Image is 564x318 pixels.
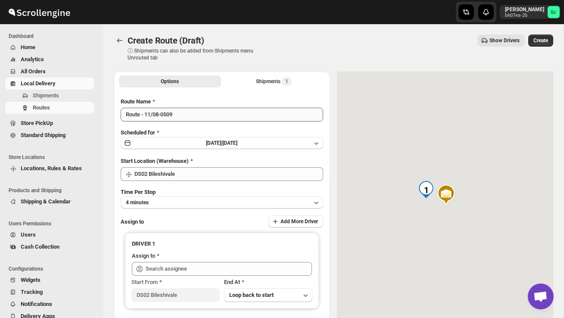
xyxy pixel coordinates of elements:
span: Dashboard [9,33,97,40]
button: Home [5,41,94,53]
span: Tracking [21,289,43,295]
button: Add More Driver [268,215,323,228]
span: Shipments [33,92,59,99]
span: Routes [33,104,50,111]
span: Route Name [121,98,151,105]
span: Store PickUp [21,120,53,126]
span: Users [21,231,36,238]
button: Routes [114,34,126,47]
button: Selected Shipments [223,75,325,87]
span: Create Route (Draft) [128,35,204,46]
div: End At [224,278,312,287]
span: [DATE] | [206,140,223,146]
h3: DRIVER 1 [132,240,312,248]
span: 4 minutes [126,199,149,206]
span: Sanjay chetri [548,6,560,18]
button: 4 minutes [121,196,323,209]
button: Shipping & Calendar [5,196,94,208]
button: Notifications [5,298,94,310]
button: Cash Collection [5,241,94,253]
button: Widgets [5,274,94,286]
span: All Orders [21,68,46,75]
p: ⓘ Shipments can also be added from Shipments menu Unrouted tab [128,47,263,61]
span: Start Location (Warehouse) [121,158,189,164]
p: [PERSON_NAME] [505,6,544,13]
button: Shipments [5,90,94,102]
span: Users Permissions [9,220,97,227]
input: Search assignee [146,262,312,276]
span: Notifications [21,301,52,307]
span: Add More Driver [280,218,318,225]
span: Cash Collection [21,243,59,250]
span: Loop back to start [229,292,274,298]
input: Eg: Bengaluru Route [121,108,323,122]
span: Start From [131,279,158,285]
button: [DATE]|[DATE] [121,137,323,149]
span: Locations, Rules & Rates [21,165,82,171]
span: Standard Shipping [21,132,65,138]
input: Search location [134,167,323,181]
img: ScrollEngine [7,1,72,23]
p: b607ea-2b [505,13,544,18]
button: All Orders [5,65,94,78]
button: Routes [5,102,94,114]
button: Create [528,34,553,47]
button: Loop back to start [224,288,312,302]
span: Create [533,37,548,44]
span: Options [161,78,179,85]
span: Products and Shipping [9,187,97,194]
div: Assign to [132,252,155,260]
span: Local Delivery [21,80,56,87]
button: Locations, Rules & Rates [5,162,94,175]
span: Store Locations [9,154,97,161]
span: Home [21,44,35,50]
button: Show Drivers [477,34,525,47]
button: All Route Options [119,75,221,87]
span: [DATE] [223,140,238,146]
div: Shipments [256,77,292,86]
button: Analytics [5,53,94,65]
span: Scheduled for [121,129,155,136]
span: Time Per Stop [121,189,156,195]
span: Analytics [21,56,44,62]
span: Widgets [21,277,41,283]
button: Tracking [5,286,94,298]
div: 1 [418,185,435,203]
text: Sc [551,9,557,15]
button: Users [5,229,94,241]
span: Show Drivers [489,37,520,44]
span: Assign to [121,218,144,225]
a: Open chat [528,284,554,309]
button: User menu [500,5,561,19]
span: Shipping & Calendar [21,198,71,205]
span: 1 [285,78,288,85]
span: Configurations [9,265,97,272]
